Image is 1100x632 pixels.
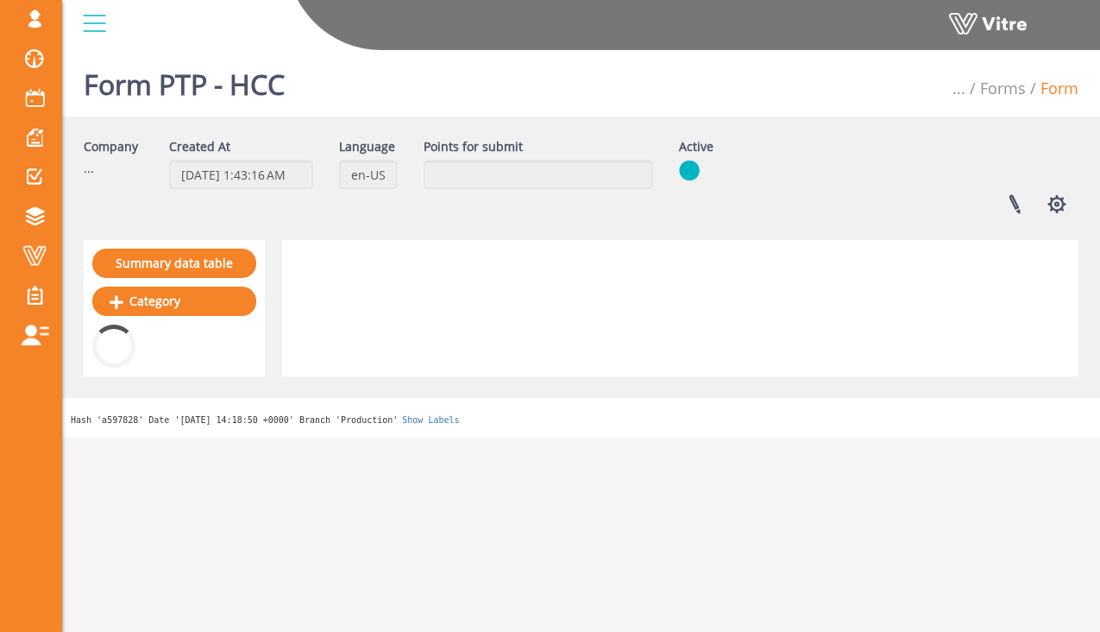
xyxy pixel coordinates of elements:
[71,415,398,425] span: Hash 'a597828' Date '[DATE] 14:18:50 +0000' Branch 'Production'
[339,138,395,155] label: Language
[92,287,256,316] a: Category
[84,160,94,176] span: ...
[169,138,230,155] label: Created At
[980,78,1026,98] a: Forms
[1026,78,1078,100] li: Form
[952,78,965,98] span: ...
[679,138,713,155] label: Active
[84,43,285,117] h1: Form PTP - HCC
[92,249,256,278] a: Summary data table
[424,138,523,155] label: Points for submit
[679,160,700,181] img: yes
[402,415,459,425] a: Show Labels
[84,138,138,155] label: Company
